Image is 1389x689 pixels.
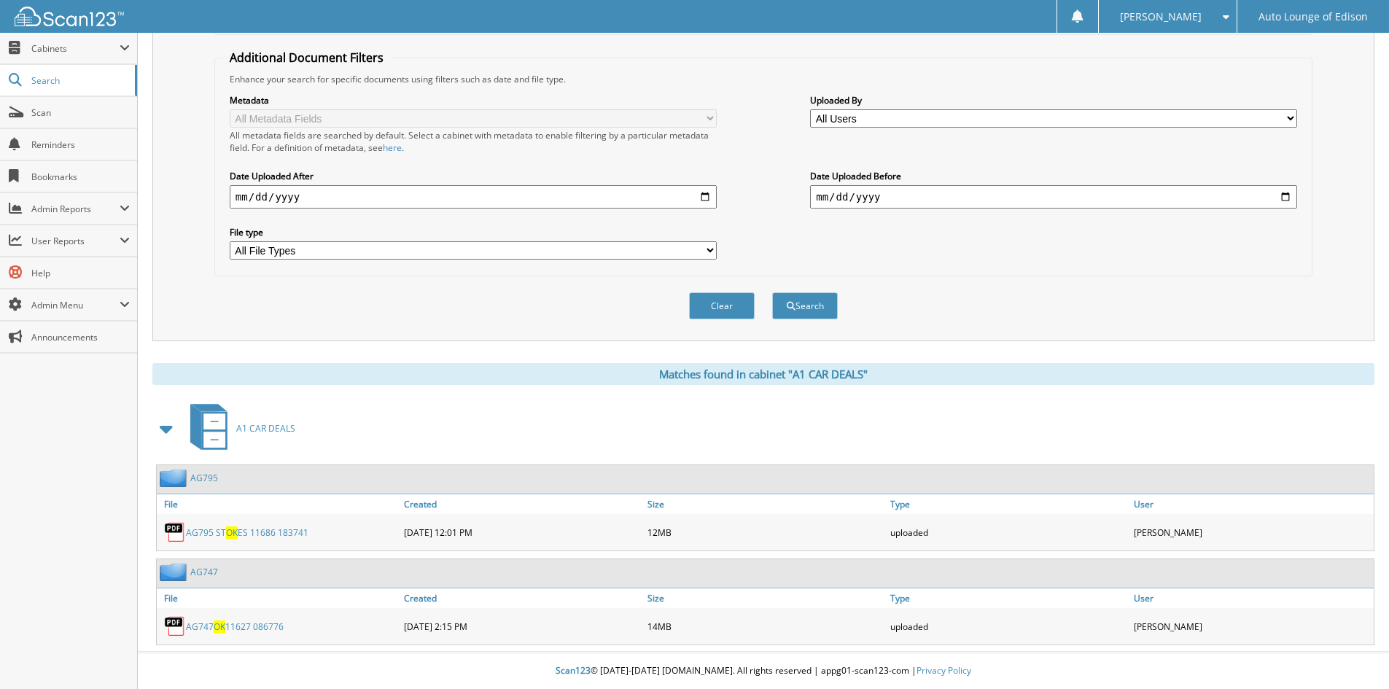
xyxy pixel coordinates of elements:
[31,331,130,343] span: Announcements
[214,620,225,633] span: OK
[230,170,717,182] label: Date Uploaded After
[644,494,887,514] a: Size
[164,521,186,543] img: PDF.png
[400,612,644,641] div: [DATE] 2:15 PM
[157,588,400,608] a: File
[1258,12,1368,21] span: Auto Lounge of Edison
[644,588,887,608] a: Size
[138,653,1389,689] div: © [DATE]-[DATE] [DOMAIN_NAME]. All rights reserved | appg01-scan123-com |
[190,566,218,578] a: AG747
[644,612,887,641] div: 14MB
[400,588,644,608] a: Created
[1130,518,1374,547] div: [PERSON_NAME]
[772,292,838,319] button: Search
[1130,612,1374,641] div: [PERSON_NAME]
[230,226,717,238] label: File type
[1130,494,1374,514] a: User
[31,139,130,151] span: Reminders
[810,170,1297,182] label: Date Uploaded Before
[164,615,186,637] img: PDF.png
[31,235,120,247] span: User Reports
[887,518,1130,547] div: uploaded
[887,588,1130,608] a: Type
[226,526,238,539] span: OK
[644,518,887,547] div: 12MB
[152,363,1374,385] div: Matches found in cabinet "A1 CAR DEALS"
[31,42,120,55] span: Cabinets
[160,563,190,581] img: folder2.png
[1120,12,1202,21] span: [PERSON_NAME]
[186,526,308,539] a: AG795 STOKES 11686 183741
[186,620,284,633] a: AG747OK11627 086776
[556,664,591,677] span: Scan123
[222,50,391,66] legend: Additional Document Filters
[400,494,644,514] a: Created
[230,185,717,209] input: start
[1316,619,1389,689] iframe: Chat Widget
[31,171,130,183] span: Bookmarks
[917,664,971,677] a: Privacy Policy
[383,141,402,154] a: here
[230,129,717,154] div: All metadata fields are searched by default. Select a cabinet with metadata to enable filtering b...
[160,469,190,487] img: folder2.png
[31,267,130,279] span: Help
[31,74,128,87] span: Search
[236,422,295,435] span: A1 CAR DEALS
[190,472,218,484] a: AG795
[887,612,1130,641] div: uploaded
[689,292,755,319] button: Clear
[31,299,120,311] span: Admin Menu
[222,73,1304,85] div: Enhance your search for specific documents using filters such as date and file type.
[1130,588,1374,608] a: User
[230,94,717,106] label: Metadata
[31,203,120,215] span: Admin Reports
[15,7,124,26] img: scan123-logo-white.svg
[157,494,400,514] a: File
[810,94,1297,106] label: Uploaded By
[887,494,1130,514] a: Type
[400,518,644,547] div: [DATE] 12:01 PM
[810,185,1297,209] input: end
[182,400,295,457] a: A1 CAR DEALS
[31,106,130,119] span: Scan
